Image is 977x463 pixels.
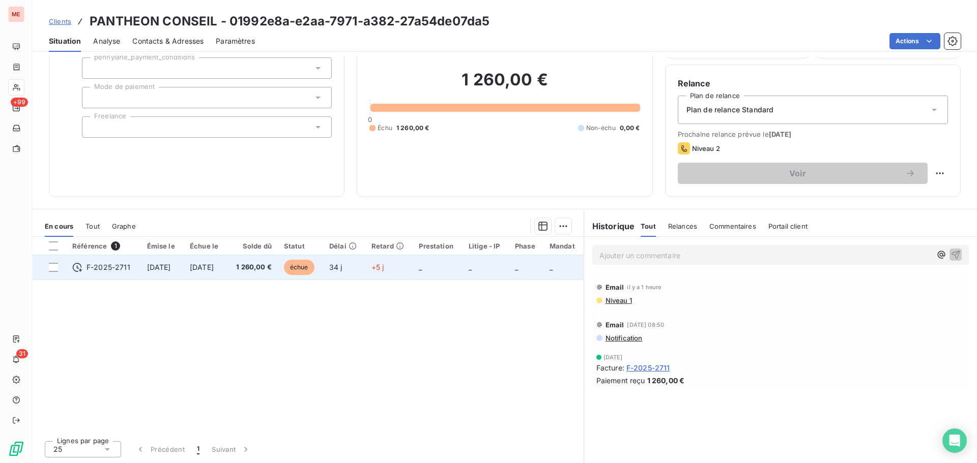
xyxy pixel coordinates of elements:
div: Phase [515,242,537,250]
span: _ [515,263,518,271]
button: Actions [889,33,940,49]
input: Ajouter une valeur [91,122,99,132]
span: 1 260,00 € [396,124,429,133]
div: Délai [329,242,359,250]
span: 31 [16,349,28,358]
input: Ajouter une valeur [91,64,99,73]
div: Statut [284,242,317,250]
h6: Relance [678,77,948,89]
span: Analyse [93,36,120,46]
span: [DATE] [147,263,171,271]
span: 0 [368,115,372,124]
span: Paiement reçu [596,375,645,386]
span: F-2025-2711 [626,362,670,373]
div: Émise le [147,242,178,250]
h6: Historique [584,220,635,232]
span: Niveau 2 [692,144,720,152]
span: Plan de relance Standard [686,105,774,115]
span: Contacts & Adresses [132,36,204,46]
span: 1 [111,241,120,251]
span: 34 j [329,263,342,271]
span: Email [606,283,624,291]
span: +99 [11,98,28,107]
span: _ [419,263,422,271]
span: Situation [49,36,81,46]
span: En cours [45,222,73,230]
span: +5 j [371,263,384,271]
span: Paramètres [216,36,255,46]
div: Échue le [190,242,221,250]
span: _ [469,263,472,271]
div: Solde dû [233,242,272,250]
span: Échu [378,124,392,133]
div: Référence [72,241,135,251]
span: 1 260,00 € [233,262,272,272]
button: Précédent [129,439,191,460]
span: Tout [641,222,656,230]
div: Prestation [419,242,456,250]
span: F-2025-2711 [87,262,130,272]
input: Ajouter une valeur [91,93,99,102]
span: 0,00 € [620,124,640,133]
button: Suivant [206,439,257,460]
span: il y a 1 heure [627,284,661,290]
img: Logo LeanPay [8,441,24,457]
h3: PANTHEON CONSEIL - 01992e8a-e2aa-7971-a382-27a54de07da5 [90,12,490,30]
span: Tout [85,222,100,230]
span: Non-échu [586,124,616,133]
span: Niveau 1 [605,296,632,304]
span: Graphe [112,222,136,230]
button: Voir [678,163,928,184]
div: Mandat [550,242,578,250]
span: Prochaine relance prévue le [678,130,948,138]
span: [DATE] 08:50 [627,322,664,328]
div: Litige - IP [469,242,503,250]
span: Clients [49,17,71,25]
button: 1 [191,439,206,460]
a: Clients [49,16,71,26]
span: Relances [668,222,697,230]
span: 25 [53,444,62,454]
div: Retard [371,242,407,250]
span: Email [606,321,624,329]
span: échue [284,260,314,275]
span: 1 [197,444,199,454]
h2: 1 260,00 € [369,70,640,100]
span: [DATE] [769,130,792,138]
span: Voir [690,169,905,177]
span: 1 260,00 € [647,375,685,386]
span: Notification [605,334,643,342]
div: ME [8,6,24,22]
span: [DATE] [190,263,214,271]
span: _ [550,263,553,271]
span: Facture : [596,362,624,373]
span: Portail client [768,222,808,230]
span: Commentaires [709,222,756,230]
span: [DATE] [604,354,623,360]
div: Open Intercom Messenger [942,428,967,453]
